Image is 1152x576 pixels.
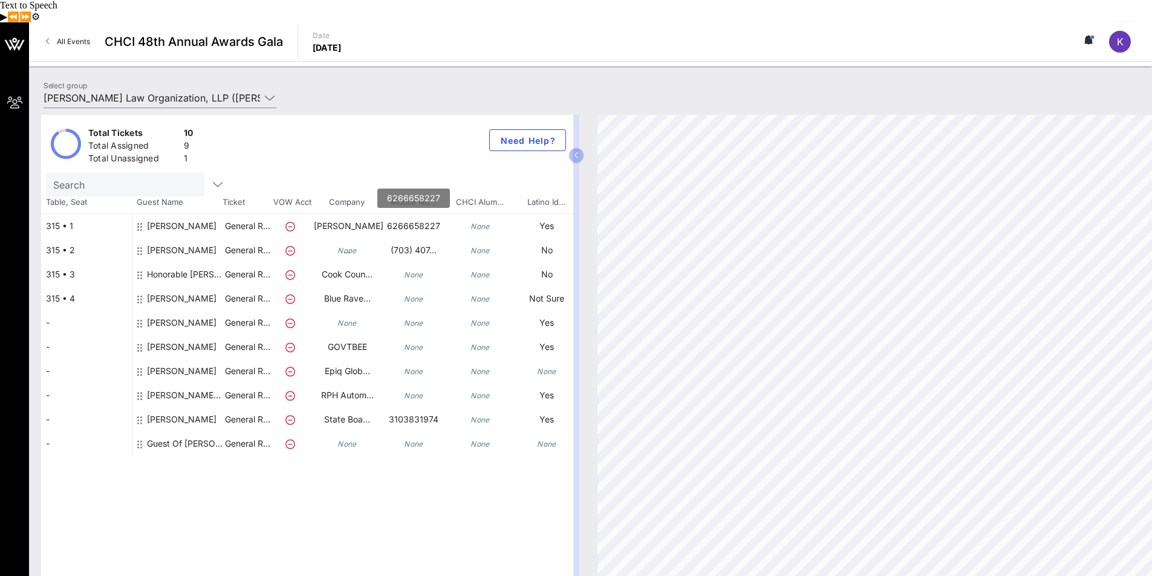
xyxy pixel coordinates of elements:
[314,262,380,286] p: Cook Coun…
[470,391,490,400] i: None
[223,238,272,262] p: General R…
[470,439,490,448] i: None
[489,129,566,151] button: Need Help?
[147,214,216,272] div: Rick Olivarez
[1109,31,1131,53] div: K
[147,432,223,456] div: Guest Of Olivarez Madruga Law Organization, LLP
[380,238,447,262] p: (703) 407…
[470,367,490,376] i: None
[513,383,580,407] p: Yes
[513,214,580,238] p: Yes
[41,238,132,262] div: 315 • 2
[314,214,380,262] p: [PERSON_NAME] …
[314,407,380,432] p: State Boa…
[313,30,342,42] p: Date
[513,407,580,432] p: Yes
[380,407,447,432] p: 3103831974
[88,140,179,155] div: Total Assigned
[39,32,97,51] a: All Events
[184,140,194,155] div: 9
[513,262,580,286] p: No
[184,152,194,167] div: 1
[147,383,223,441] div: Michelle Peña Labrada
[57,37,90,46] span: All Events
[223,407,272,432] p: General R…
[314,383,380,407] p: RPH Autom…
[223,432,272,456] p: General R…
[470,222,490,231] i: None
[147,286,216,345] div: Mike Boehm
[41,311,132,335] div: -
[537,439,556,448] i: None
[147,262,223,320] div: Honorable Donna Miller
[470,319,490,328] i: None
[446,196,513,209] span: CHCI Alum…
[337,439,357,448] i: None
[337,319,357,328] i: None
[513,196,579,209] span: Latino Id…
[404,270,423,279] i: None
[223,286,272,311] p: General R…
[19,11,31,22] button: Forward
[223,262,272,286] p: General R…
[88,127,179,142] div: Total Tickets
[380,214,447,238] p: 6266658227
[380,196,446,209] span: Mobile Nu…
[404,367,423,376] i: None
[147,238,216,296] div: Dotti Mavromatis
[41,335,132,359] div: -
[314,286,380,311] p: Blue Rave…
[147,359,216,417] div: Eric Burkholder
[184,127,194,142] div: 10
[147,335,216,393] div: Beatriz Cuartas
[41,432,132,456] div: -
[314,335,380,359] p: GOVTBEE
[470,343,490,352] i: None
[1117,36,1124,48] span: K
[88,152,179,167] div: Total Unassigned
[41,359,132,383] div: -
[313,42,342,54] p: [DATE]
[132,196,223,209] span: Guest Name
[337,246,357,255] i: None
[500,135,556,146] span: Need Help?
[31,11,40,22] button: Settings
[404,319,423,328] i: None
[470,246,490,255] i: None
[271,196,313,209] span: VOW Acct
[513,311,580,335] p: Yes
[41,214,132,238] div: 315 • 1
[44,81,87,90] label: Select group
[404,439,423,448] i: None
[223,383,272,407] p: General R…
[147,311,216,369] div: Alma Cadena
[470,415,490,424] i: None
[513,335,580,359] p: Yes
[404,343,423,352] i: None
[223,335,272,359] p: General R…
[470,294,490,303] i: None
[404,294,423,303] i: None
[513,286,580,311] p: Not Sure
[537,367,556,376] i: None
[314,359,380,383] p: Epiq Glob…
[41,407,132,432] div: -
[313,196,380,209] span: Company
[470,270,490,279] i: None
[223,359,272,383] p: General R…
[41,383,132,407] div: -
[41,196,132,209] span: Table, Seat
[223,196,271,209] span: Ticket
[223,311,272,335] p: General R…
[41,286,132,311] div: 315 • 4
[147,407,216,465] div: Tony Vazquez
[105,33,283,51] span: CHCI 48th Annual Awards Gala
[41,262,132,286] div: 315 • 3
[404,391,423,400] i: None
[513,238,580,262] p: No
[223,214,272,238] p: General R…
[7,11,19,22] button: Previous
